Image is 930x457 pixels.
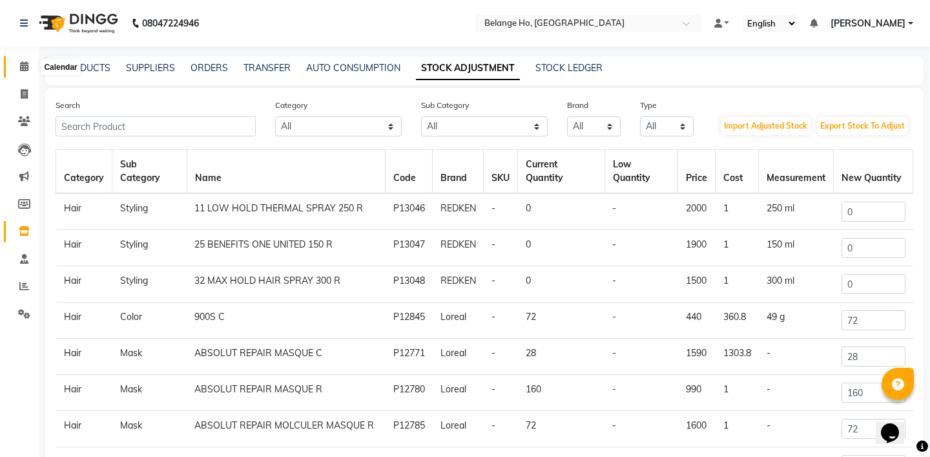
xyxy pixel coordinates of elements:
td: 0 [518,230,604,266]
td: - [604,411,678,447]
td: Styling [112,230,187,266]
td: - [604,375,678,411]
td: Loreal [433,339,484,375]
td: 11 LOW HOLD THERMAL SPRAY 250 R [187,193,385,230]
th: New Quantity [834,150,913,194]
td: Mask [112,411,187,447]
td: 28 [518,339,604,375]
button: Export Stock To Adjust [817,117,908,135]
b: 08047224946 [142,5,199,41]
th: Brand [433,150,484,194]
td: - [759,339,834,375]
input: Search Product [56,116,256,136]
td: REDKEN [433,230,484,266]
td: P12785 [386,411,433,447]
td: ABSOLUT REPAIR MOLCULER MASQUE R [187,411,385,447]
label: Brand [567,100,588,111]
td: 1500 [678,266,716,303]
td: P12845 [386,303,433,339]
img: logo [33,5,121,41]
td: 1303.8 [716,339,759,375]
th: Code [386,150,433,194]
a: AUTO CONSUMPTION [306,62,400,74]
td: 32 MAX HOLD HAIR SPRAY 300 R [187,266,385,303]
td: Hair [56,303,112,339]
td: ABSOLUT REPAIR MASQUE C [187,339,385,375]
td: P13047 [386,230,433,266]
td: Hair [56,193,112,230]
td: - [604,303,678,339]
th: Name [187,150,385,194]
td: 1900 [678,230,716,266]
a: STOCK LEDGER [535,62,603,74]
td: Color [112,303,187,339]
td: P12771 [386,339,433,375]
td: 1590 [678,339,716,375]
td: 150 ml [759,230,834,266]
td: Mask [112,375,187,411]
td: 1 [716,193,759,230]
iframe: chat widget [876,405,917,444]
td: Loreal [433,303,484,339]
td: Hair [56,375,112,411]
td: REDKEN [433,266,484,303]
td: - [604,339,678,375]
label: Sub Category [421,100,469,111]
td: 49 g [759,303,834,339]
td: Hair [56,339,112,375]
th: Low Quantity [604,150,678,194]
td: - [484,375,518,411]
th: Category [56,150,112,194]
td: 25 BENEFITS ONE UNITED 150 R [187,230,385,266]
a: SUPPLIERS [126,62,175,74]
td: - [484,230,518,266]
td: 2000 [678,193,716,230]
span: [PERSON_NAME] [831,17,905,30]
td: 1 [716,411,759,447]
td: Loreal [433,411,484,447]
td: Mask [112,339,187,375]
td: - [484,266,518,303]
td: Styling [112,266,187,303]
td: 990 [678,375,716,411]
td: P12780 [386,375,433,411]
td: - [484,303,518,339]
td: 1 [716,375,759,411]
td: 0 [518,193,604,230]
td: - [484,193,518,230]
td: 72 [518,411,604,447]
td: 72 [518,303,604,339]
label: Type [640,100,657,111]
td: 900S C [187,303,385,339]
td: 0 [518,266,604,303]
td: - [604,266,678,303]
td: - [759,375,834,411]
td: - [604,193,678,230]
a: TRANSFER [243,62,291,74]
th: Cost [716,150,759,194]
td: Hair [56,266,112,303]
td: ABSOLUT REPAIR MASQUE R [187,375,385,411]
td: 1 [716,230,759,266]
th: Sub Category [112,150,187,194]
td: Hair [56,230,112,266]
td: - [604,230,678,266]
td: 160 [518,375,604,411]
td: REDKEN [433,193,484,230]
td: P13048 [386,266,433,303]
td: 1600 [678,411,716,447]
td: Hair [56,411,112,447]
td: P13046 [386,193,433,230]
a: ORDERS [191,62,228,74]
td: 300 ml [759,266,834,303]
th: Price [678,150,716,194]
td: 360.8 [716,303,759,339]
label: Category [275,100,307,111]
td: - [484,411,518,447]
td: 1 [716,266,759,303]
th: SKU [484,150,518,194]
td: - [484,339,518,375]
td: Styling [112,193,187,230]
td: Loreal [433,375,484,411]
label: Search [56,100,80,111]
